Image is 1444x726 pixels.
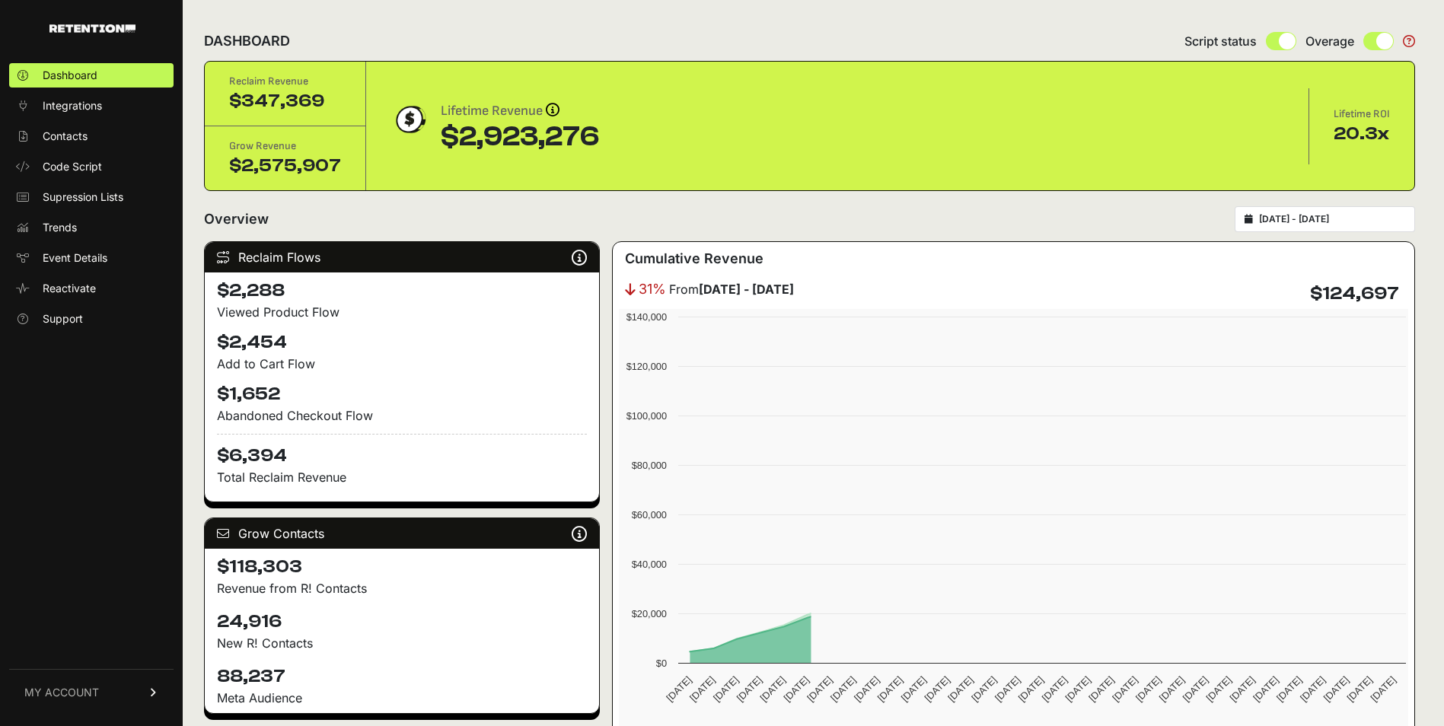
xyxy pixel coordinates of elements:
strong: [DATE] - [DATE] [699,282,794,297]
div: $2,923,276 [441,122,599,152]
img: dollar-coin-05c43ed7efb7bc0c12610022525b4bbbb207c7efeef5aecc26f025e68dcafac9.png [390,100,429,139]
text: [DATE] [1039,674,1069,704]
a: Integrations [9,94,174,118]
text: [DATE] [1321,674,1350,704]
h2: Overview [204,209,269,230]
div: Grow Contacts [205,518,599,549]
text: [DATE] [898,674,928,704]
span: Supression Lists [43,189,123,205]
a: Dashboard [9,63,174,88]
text: $80,000 [631,460,666,471]
div: Lifetime ROI [1334,107,1390,122]
text: $40,000 [631,559,666,570]
p: Revenue from R! Contacts [217,579,587,597]
span: Integrations [43,98,102,113]
a: Event Details [9,246,174,270]
text: [DATE] [969,674,999,704]
a: Contacts [9,124,174,148]
h2: DASHBOARD [204,30,290,52]
text: [DATE] [711,674,741,704]
h4: $124,697 [1310,282,1399,306]
h4: $2,288 [217,279,587,303]
text: [DATE] [734,674,763,704]
text: [DATE] [828,674,858,704]
text: [DATE] [757,674,787,704]
span: Trends [43,220,77,235]
span: MY ACCOUNT [24,685,99,700]
text: [DATE] [852,674,881,704]
text: [DATE] [945,674,975,704]
div: 20.3x [1334,122,1390,146]
div: $2,575,907 [229,154,341,178]
span: Support [43,311,83,326]
div: Add to Cart Flow [217,355,587,373]
text: $0 [655,658,666,669]
a: Reactivate [9,276,174,301]
a: Trends [9,215,174,240]
text: [DATE] [664,674,693,704]
span: Contacts [43,129,88,144]
div: Meta Audience [217,689,587,707]
text: [DATE] [1274,674,1304,704]
a: Code Script [9,154,174,179]
div: $347,369 [229,89,341,113]
text: [DATE] [1133,674,1163,704]
div: Grow Revenue [229,139,341,154]
text: [DATE] [1110,674,1140,704]
span: Event Details [43,250,107,266]
div: Reclaim Flows [205,242,599,272]
h4: $2,454 [217,330,587,355]
img: Retention.com [49,24,135,33]
text: $100,000 [626,410,666,422]
a: MY ACCOUNT [9,669,174,715]
p: New R! Contacts [217,634,587,652]
div: Viewed Product Flow [217,303,587,321]
a: Support [9,307,174,331]
span: Dashboard [43,68,97,83]
text: [DATE] [781,674,811,704]
h4: $118,303 [217,555,587,579]
text: [DATE] [1086,674,1116,704]
text: [DATE] [1063,674,1092,704]
text: [DATE] [1344,674,1374,704]
text: $140,000 [626,311,666,323]
text: [DATE] [1203,674,1233,704]
text: [DATE] [875,674,904,704]
h4: 88,237 [217,664,587,689]
text: [DATE] [805,674,834,704]
text: $60,000 [631,509,666,521]
text: [DATE] [1016,674,1046,704]
a: Supression Lists [9,185,174,209]
text: [DATE] [993,674,1022,704]
span: From [669,280,794,298]
span: Code Script [43,159,102,174]
text: [DATE] [1227,674,1257,704]
h4: $6,394 [217,434,587,468]
text: [DATE] [687,674,717,704]
h3: Cumulative Revenue [625,248,763,269]
span: Reactivate [43,281,96,296]
span: Script status [1184,32,1257,50]
text: [DATE] [1180,674,1210,704]
text: [DATE] [1251,674,1280,704]
h4: 24,916 [217,610,587,634]
text: $120,000 [626,361,666,372]
h4: $1,652 [217,382,587,406]
text: [DATE] [1368,674,1398,704]
div: Lifetime Revenue [441,100,599,122]
text: $20,000 [631,608,666,619]
text: [DATE] [922,674,952,704]
div: Reclaim Revenue [229,74,341,89]
text: [DATE] [1157,674,1187,704]
span: Overage [1305,32,1354,50]
text: [DATE] [1298,674,1328,704]
span: 31% [639,279,666,300]
p: Total Reclaim Revenue [217,468,587,486]
div: Abandoned Checkout Flow [217,406,587,425]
